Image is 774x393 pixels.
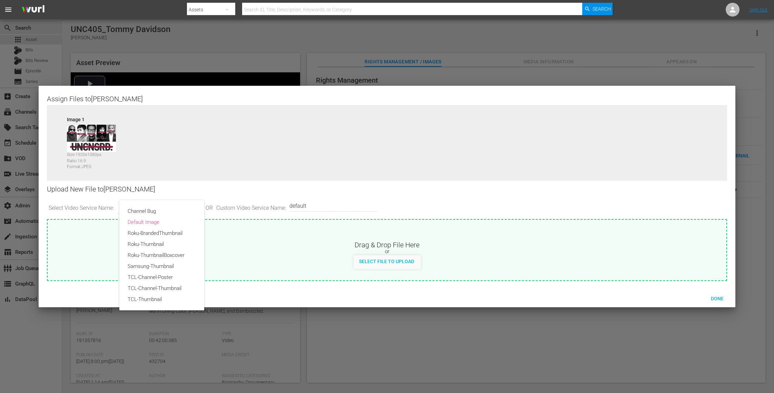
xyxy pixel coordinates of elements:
div: Roku-BrandedThumbnail [128,228,196,239]
div: Roku-ThumbnailBoxcover [128,250,196,261]
div: Samsung-Thumbnail [128,261,196,272]
div: TCL-Channel-Poster [128,272,196,283]
div: Roku-Thumbnail [128,239,196,250]
div: Channel Bug [128,206,196,217]
div: TCL-Thumbnail [128,294,196,305]
div: Default Image [128,217,196,228]
div: TCL-Channel-Thumbnail [128,283,196,294]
